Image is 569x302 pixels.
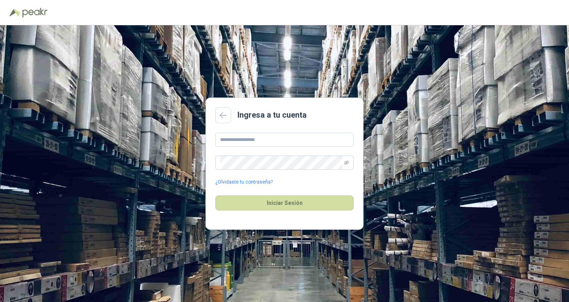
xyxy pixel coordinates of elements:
[215,195,354,210] button: Iniciar Sesión
[9,9,21,17] img: Logo
[344,160,349,165] span: eye-invisible
[22,8,47,17] img: Peakr
[237,109,307,121] h2: Ingresa a tu cuenta
[215,178,273,186] a: ¿Olvidaste tu contraseña?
